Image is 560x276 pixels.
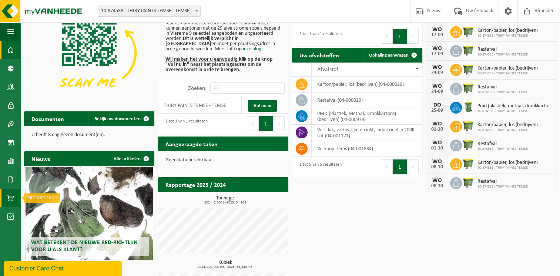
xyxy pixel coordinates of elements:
iframe: chat widget [4,260,124,276]
div: WO [430,140,445,146]
div: 08-10 [430,165,445,170]
div: DO [430,102,445,108]
span: 10-874538 - THIRY PAINTS TEMSE [477,109,553,114]
b: Klik op de knop "Vul nu in" naast het plaatsingsadres om de overeenkomst in orde te brengen. [165,57,273,73]
a: Vul nu in [248,100,277,112]
a: Bekijk rapportage [233,192,288,206]
h2: Rapportage 2025 / 2024 [158,177,233,192]
a: Wat betekent de nieuwe RED-richtlijn voor u als klant? [26,167,153,260]
button: Next [273,116,285,131]
h3: Tonnage [162,196,288,205]
div: WO [430,64,445,70]
span: 2024: 0,360 t - 2025: 0,490 t [162,201,288,205]
div: WO [430,159,445,165]
button: Previous [381,29,393,44]
a: Ophaling aanvragen [363,48,422,63]
span: Restafval [477,141,528,147]
u: Wij maken het voor u eenvoudig. [165,57,239,62]
img: WB-1100-HPE-GN-50 [462,176,475,189]
h2: Uw afvalstoffen [292,48,346,62]
span: Karton/papier, los (bedrijven) [477,28,538,34]
span: 10-874538 - THIRY PAINTS TEMSE [477,71,538,76]
span: Afvalstof [317,67,338,73]
u: Iedere klant met een contract voor restafval [165,20,258,26]
a: Bekijk uw documenten [88,111,154,126]
img: WB-0240-HPE-GN-50 [462,101,475,113]
div: WO [430,121,445,127]
img: Download de VHEPlus App [24,4,154,102]
span: Karton/papier, los (bedrijven) [477,122,538,128]
img: WB-1100-HPE-GN-50 [462,157,475,170]
div: 01-10 [430,146,445,151]
button: 1 [393,29,407,44]
td: PMD (Plastiek, Metaal, Drankkartons) (bedrijven) (04-000978) [312,108,422,125]
td: verkoop items (04-001834) [312,141,422,157]
div: 24-09 [430,70,445,75]
div: 17-09 [430,33,445,38]
td: restafval (04-000029) [312,92,422,108]
div: 1 tot 1 van 1 resultaten [296,28,342,44]
div: 17-09 [430,51,445,57]
span: Karton/papier, los (bedrijven) [477,65,538,71]
span: 10-874538 - THIRY PAINTS TEMSE [477,53,528,57]
img: WB-1100-HPE-GN-50 [462,120,475,132]
span: Restafval [477,47,528,53]
span: 10-874538 - THIRY PAINTS TEMSE - TEMSE [98,6,200,16]
button: Next [407,29,419,44]
button: Previous [247,116,259,131]
h2: Documenten [24,111,71,126]
p: Geen data beschikbaar. [165,158,281,163]
span: Restafval [477,84,528,90]
h3: Kubiek [162,260,288,269]
b: Dit is wettelijk verplicht in [GEOGRAPHIC_DATA] [165,36,239,47]
div: 1 tot 5 van 5 resultaten [296,159,342,175]
span: 10-874538 - THIRY PAINTS TEMSE [477,128,538,132]
a: Alle artikelen [108,151,154,166]
span: Karton/papier, los (bedrijven) [477,160,538,166]
span: 10-874538 - THIRY PAINTS TEMSE [477,166,538,170]
div: 01-10 [430,127,445,132]
img: WB-1100-HPE-GN-50 [462,44,475,57]
button: 1 [393,159,407,174]
div: WO [430,27,445,33]
span: 10-874538 - THIRY PAINTS TEMSE [477,185,528,189]
p: moet kunnen aantonen dat de 29 afvalstromen zoals bepaald in Vlarema 9 selectief aangeboden en ui... [165,10,281,73]
img: WB-1100-HPE-GN-50 [462,25,475,38]
button: Next [407,159,419,174]
div: WO [430,46,445,51]
div: 1 tot 1 van 1 resultaten [162,115,208,132]
label: Zoeken: [188,85,207,91]
div: WO [430,83,445,89]
span: 10-874538 - THIRY PAINTS TEMSE - TEMSE [98,6,201,17]
span: Pmd (plastiek, metaal, drankkartons) (bedrijven) [477,103,553,109]
p: U heeft 8 ongelezen document(en). [31,132,147,138]
h2: Nieuws [24,151,57,166]
button: 1 [259,116,273,131]
div: 08-10 [430,184,445,189]
span: 10-874538 - THIRY PAINTS TEMSE [477,147,528,151]
span: Bekijk uw documenten [94,117,141,121]
h2: Aangevraagde taken [158,137,225,151]
span: Wat betekent de nieuwe RED-richtlijn voor u als klant? [31,240,138,253]
div: 25-09 [430,108,445,113]
span: Restafval [477,179,528,185]
div: 24-09 [430,89,445,94]
button: Previous [381,159,393,174]
a: onze blog. [241,46,263,52]
img: WB-1100-HPE-GN-50 [462,63,475,75]
span: 10-874538 - THIRY PAINTS TEMSE [477,34,538,38]
td: karton/papier, los (bedrijven) (04-000026) [312,77,422,92]
td: THIRY PAINTS TEMSE - TEMSE [158,97,242,114]
img: WB-1100-HPE-GN-50 [462,82,475,94]
span: Ophaling aanvragen [369,53,409,58]
span: 10-874538 - THIRY PAINTS TEMSE [477,90,528,95]
img: WB-1100-HPE-GN-50 [462,138,475,151]
span: 2024: 104,900 m3 - 2025: 66,340 m3 [162,265,288,269]
td: verf, lak, vernis, lijm en inkt, industrieel in 200lt-vat (04-001171) [312,125,422,141]
div: WO [430,178,445,184]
